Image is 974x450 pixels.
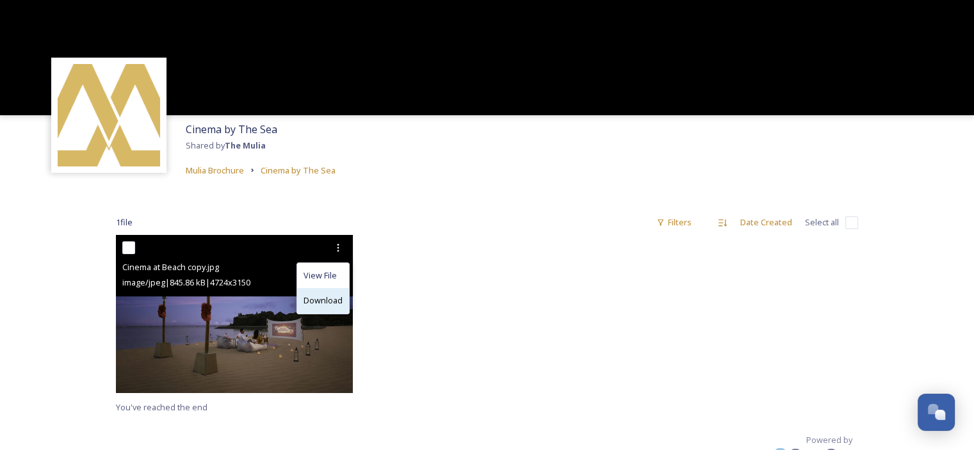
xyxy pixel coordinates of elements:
[186,122,277,136] span: Cinema by The Sea
[122,277,250,288] span: image/jpeg | 845.86 kB | 4724 x 3150
[186,165,244,176] span: Mulia Brochure
[650,210,698,235] div: Filters
[918,394,955,431] button: Open Chat
[58,64,160,166] img: mulia_logo.png
[261,165,336,176] span: Cinema by The Sea
[116,401,207,413] span: You've reached the end
[261,163,336,178] a: Cinema by The Sea
[225,140,266,151] strong: The Mulia
[186,163,244,178] a: Mulia Brochure
[304,294,343,307] span: Download
[734,210,799,235] div: Date Created
[116,235,353,393] img: Cinema at Beach copy.jpg
[806,434,852,446] span: Powered by
[186,140,266,151] span: Shared by
[805,216,839,229] span: Select all
[304,269,337,282] span: View File
[116,216,133,229] span: 1 file
[122,261,219,273] span: Cinema at Beach copy.jpg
